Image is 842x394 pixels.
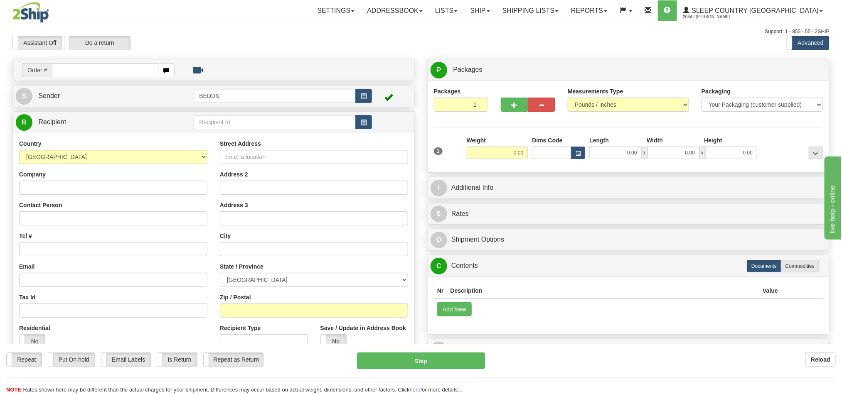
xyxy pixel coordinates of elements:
[464,0,496,21] a: Ship
[589,136,609,144] label: Length
[321,335,346,348] label: No
[320,324,406,332] label: Save / Update in Address Book
[467,136,486,144] label: Weight
[702,87,731,95] label: Packaging
[194,115,355,129] input: Recipient Id
[759,283,781,299] th: Value
[781,260,819,272] label: Commodities
[496,0,565,21] a: Shipping lists
[13,36,62,50] label: Assistant Off
[431,341,826,358] a: RReturn Shipment
[690,7,819,14] span: Sleep Country [GEOGRAPHIC_DATA]
[101,353,151,367] label: Email Labels
[19,201,62,209] label: Contact Person
[805,352,836,367] button: Reload
[647,136,663,144] label: Width
[431,62,447,78] span: P
[220,150,408,164] input: Enter a location
[809,147,823,159] div: ...
[12,2,49,23] img: logo2044.jpg
[220,293,251,301] label: Zip / Postal
[38,92,60,99] span: Sender
[431,257,826,274] a: CContents
[220,139,261,148] label: Street Address
[12,28,830,35] div: Support: 1 - 855 - 55 - 2SHIP
[38,118,66,125] span: Recipient
[431,232,447,248] span: O
[6,5,77,15] div: live help - online
[431,206,447,222] span: $
[220,232,231,240] label: City
[204,353,263,367] label: Repeat as Return
[431,61,826,78] a: P Packages
[220,170,248,179] label: Address 2
[19,324,50,332] label: Residential
[157,353,197,367] label: Is Return
[16,114,32,131] span: R
[431,258,447,274] span: C
[19,139,42,148] label: Country
[699,147,705,159] span: x
[787,36,829,50] label: Advanced
[431,231,826,248] a: OShipment Options
[677,0,829,21] a: Sleep Country [GEOGRAPHIC_DATA] 2044 / [PERSON_NAME]
[410,387,421,393] a: here
[220,201,248,209] label: Address 3
[683,13,746,21] span: 2044 / [PERSON_NAME]
[447,283,760,299] th: Description
[19,170,46,179] label: Company
[431,179,826,196] a: IAdditional Info
[431,180,447,196] span: I
[434,283,447,299] th: Nr
[429,0,464,21] a: Lists
[16,88,32,105] span: S
[220,324,261,332] label: Recipient Type
[19,262,34,271] label: Email
[20,335,45,348] label: No
[220,262,263,271] label: State / Province
[194,89,355,103] input: Sender Id
[431,206,826,223] a: $Rates
[642,147,648,159] span: x
[361,0,429,21] a: Addressbook
[48,353,95,367] label: Put On hold
[747,260,781,272] label: Documents
[64,36,130,50] label: Do a return
[431,342,447,358] span: R
[453,66,482,73] span: Packages
[704,136,722,144] label: Height
[22,63,52,77] span: Order #
[19,232,32,240] label: Tel #
[565,0,613,21] a: Reports
[434,87,461,95] label: Packages
[811,356,830,363] b: Reload
[823,154,841,239] iframe: chat widget
[532,136,562,144] label: Dims Code
[19,293,35,301] label: Tax Id
[6,387,23,393] span: NOTE:
[16,114,174,131] a: R Recipient
[311,0,361,21] a: Settings
[434,147,443,155] span: 1
[7,353,42,367] label: Repeat
[568,87,623,95] label: Measurements Type
[357,352,485,369] button: Ship
[16,88,194,105] a: S Sender
[437,302,472,316] button: Add New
